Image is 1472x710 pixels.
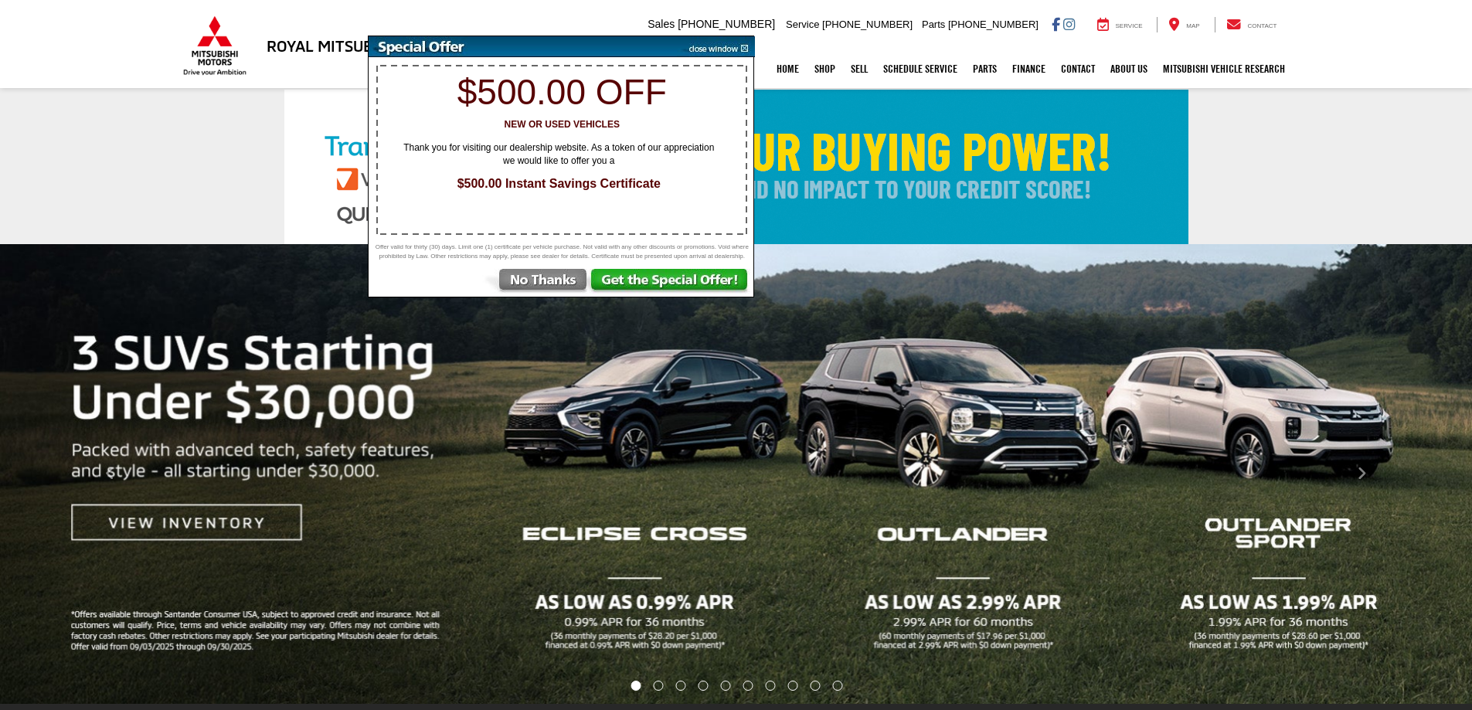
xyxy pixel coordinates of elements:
[1186,22,1199,29] span: Map
[1251,275,1472,673] button: Click to view next picture.
[1052,18,1060,30] a: Facebook: Click to visit our Facebook page
[377,73,746,112] h1: $500.00 off
[832,681,842,691] li: Go to slide number 10.
[786,19,819,30] span: Service
[843,49,875,88] a: Sell
[180,15,250,76] img: Mitsubishi
[787,681,797,691] li: Go to slide number 8.
[965,49,1005,88] a: Parts: Opens in a new tab
[372,243,751,261] span: Offer valid for thirty (30) days. Limit one (1) certificate per vehicle purchase. Not valid with ...
[1247,22,1277,29] span: Contact
[1005,49,1053,88] a: Finance
[948,19,1039,30] span: [PHONE_NUMBER]
[807,49,843,88] a: Shop
[699,681,709,691] li: Go to slide number 4.
[810,681,820,691] li: Go to slide number 9.
[1053,49,1103,88] a: Contact
[267,37,402,54] h3: Royal Mitsubishi
[393,141,725,168] span: Thank you for visiting our dealership website. As a token of our appreciation we would like to of...
[482,269,590,297] img: No Thanks, Continue to Website
[765,681,775,691] li: Go to slide number 7.
[822,19,913,30] span: [PHONE_NUMBER]
[1116,22,1143,29] span: Service
[677,36,755,57] img: close window
[676,681,686,691] li: Go to slide number 3.
[369,36,678,57] img: Special Offer
[631,681,641,691] li: Go to slide number 1.
[1215,17,1289,32] a: Contact
[385,175,733,193] span: $500.00 Instant Savings Certificate
[654,681,664,691] li: Go to slide number 2.
[875,49,965,88] a: Schedule Service: Opens in a new tab
[721,681,731,691] li: Go to slide number 5.
[1157,17,1211,32] a: Map
[284,90,1188,244] img: Check Your Buying Power
[1103,49,1155,88] a: About Us
[769,49,807,88] a: Home
[1063,18,1075,30] a: Instagram: Click to visit our Instagram page
[743,681,753,691] li: Go to slide number 6.
[922,19,945,30] span: Parts
[1086,17,1154,32] a: Service
[377,120,746,130] h3: New or Used Vehicles
[678,18,775,30] span: [PHONE_NUMBER]
[648,18,675,30] span: Sales
[590,269,753,297] img: Get the Special Offer
[1155,49,1293,88] a: Mitsubishi Vehicle Research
